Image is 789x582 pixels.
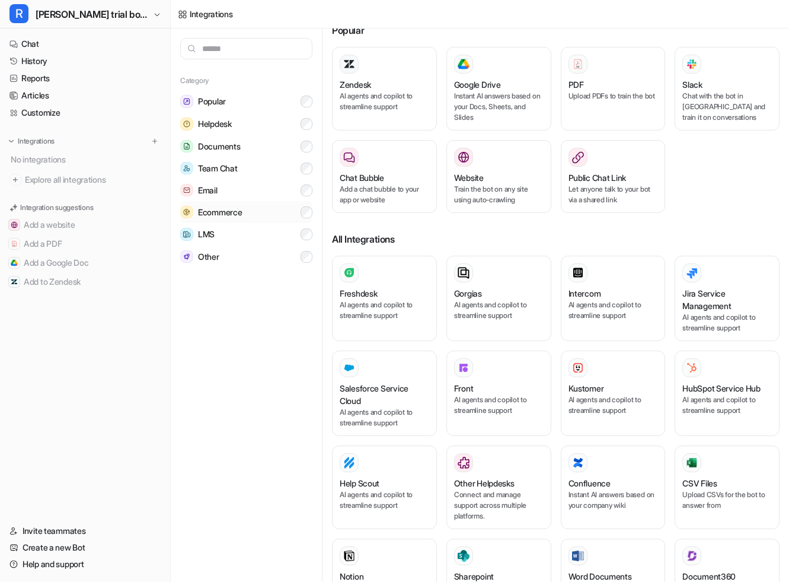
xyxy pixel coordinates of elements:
button: HubSpot Service HubAI agents and copilot to streamline support [675,351,780,436]
img: Notion [343,550,355,562]
img: PDF [572,58,584,69]
img: Document360 [686,550,698,562]
img: Add to Zendesk [11,278,18,285]
p: AI agents and copilot to streamline support [454,300,544,321]
button: OtherOther [180,246,312,268]
img: Popular [180,95,193,108]
h3: Help Scout [340,477,379,489]
h3: Popular [332,23,780,37]
button: WebsiteWebsiteTrain the bot on any site using auto-crawling [446,140,551,213]
button: Salesforce Service Cloud Salesforce Service CloudAI agents and copilot to streamline support [332,351,437,436]
h3: Jira Service Management [682,287,772,312]
p: Connect and manage support across multiple platforms. [454,489,544,521]
p: Integration suggestions [20,202,93,213]
h3: CSV Files [682,477,717,489]
img: Website [458,151,469,163]
img: Add a website [11,221,18,228]
button: IntercomAI agents and copilot to streamline support [561,256,666,341]
a: History [5,53,165,69]
img: Add a Google Doc [11,259,18,266]
img: menu_add.svg [151,137,159,145]
button: CSV FilesCSV FilesUpload CSVs for the bot to answer from [675,446,780,529]
img: Slack [686,57,698,71]
button: EcommerceEcommerce [180,201,312,223]
button: Help ScoutHelp ScoutAI agents and copilot to streamline support [332,446,437,529]
button: EmailEmail [180,179,312,201]
button: Other HelpdesksOther HelpdesksConnect and manage support across multiple platforms. [446,446,551,529]
button: Integrations [5,135,58,147]
a: Articles [5,87,165,104]
div: No integrations [7,150,165,169]
img: Other Helpdesks [458,457,469,469]
p: Instant AI answers based on your company wiki [568,489,658,511]
p: Upload PDFs to train the bot [568,91,658,101]
a: Explore all integrations [5,171,165,188]
h5: Category [180,76,312,85]
h3: Slack [682,78,702,91]
button: Add to ZendeskAdd to Zendesk [5,272,165,291]
p: Integrations [18,136,55,146]
p: AI agents and copilot to streamline support [568,395,658,416]
img: Helpdesk [180,117,193,131]
button: KustomerKustomerAI agents and copilot to streamline support [561,351,666,436]
img: Front [458,362,469,374]
button: Google DriveGoogle DriveInstant AI answers based on your Docs, Sheets, and Slides [446,47,551,131]
span: Team Chat [198,163,237,174]
button: ZendeskAI agents and copilot to streamline support [332,47,437,131]
button: Add a PDFAdd a PDF [5,234,165,253]
h3: Google Drive [454,78,501,91]
button: Jira Service ManagementAI agents and copilot to streamline support [675,256,780,341]
span: R [9,4,28,23]
button: ConfluenceConfluenceInstant AI answers based on your company wiki [561,446,666,529]
h3: Public Chat Link [568,171,627,184]
span: Email [198,185,218,196]
img: Other [180,250,193,263]
button: FreshdeskAI agents and copilot to streamline support [332,256,437,341]
p: Train the bot on any site using auto-crawling [454,184,544,205]
img: Confluence [572,457,584,469]
p: AI agents and copilot to streamline support [568,300,658,321]
img: Ecommerce [180,206,193,218]
span: LMS [198,228,215,240]
span: Helpdesk [198,118,232,130]
span: Explore all integrations [25,170,161,189]
div: Integrations [190,8,233,20]
img: Help Scout [343,457,355,469]
button: Chat BubbleAdd a chat bubble to your app or website [332,140,437,213]
p: Upload CSVs for the bot to answer from [682,489,772,511]
img: Google Drive [458,59,469,69]
img: Kustomer [572,362,584,374]
img: Salesforce Service Cloud [343,362,355,374]
p: Chat with the bot in [GEOGRAPHIC_DATA] and train it on conversations [682,91,772,123]
a: Customize [5,104,165,121]
button: Add a Google DocAdd a Google Doc [5,253,165,272]
button: PopularPopular [180,90,312,113]
h3: Confluence [568,477,611,489]
button: DocumentsDocuments [180,135,312,157]
img: Word Documents [572,551,584,562]
span: Popular [198,96,226,107]
span: [PERSON_NAME] trial bot🫥 [36,6,150,23]
p: AI agents and copilot to streamline support [340,91,429,112]
h3: Front [454,382,474,395]
img: explore all integrations [9,174,21,186]
img: CSV Files [686,457,698,469]
h3: Chat Bubble [340,171,384,184]
button: FrontFrontAI agents and copilot to streamline support [446,351,551,436]
h3: All Integrations [332,232,780,246]
a: Reports [5,70,165,87]
button: Public Chat LinkLet anyone talk to your bot via a shared link [561,140,666,213]
p: AI agents and copilot to streamline support [682,395,772,416]
button: Team ChatTeam Chat [180,157,312,179]
p: AI agents and copilot to streamline support [340,300,429,321]
h3: Zendesk [340,78,371,91]
img: Email [180,184,193,196]
p: Let anyone talk to your bot via a shared link [568,184,658,205]
h3: Other Helpdesks [454,477,515,489]
p: Instant AI answers based on your Docs, Sheets, and Slides [454,91,544,123]
h3: PDF [568,78,584,91]
button: LMSLMS [180,223,312,246]
p: AI agents and copilot to streamline support [682,312,772,333]
a: Help and support [5,556,165,573]
button: Add a websiteAdd a website [5,215,165,234]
